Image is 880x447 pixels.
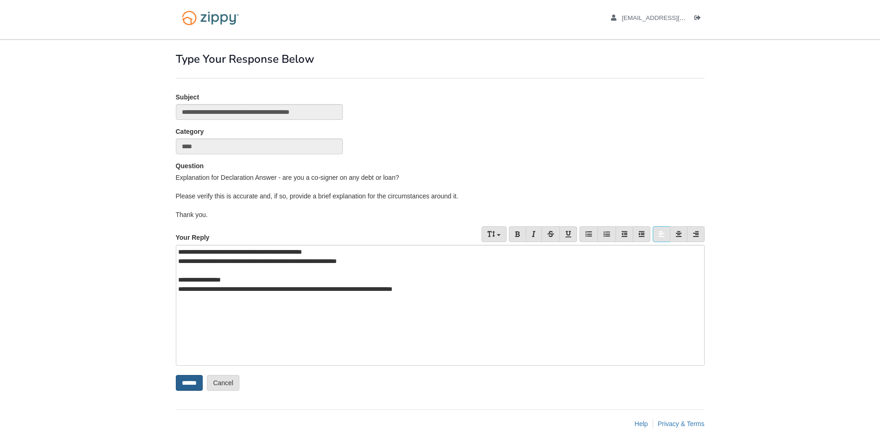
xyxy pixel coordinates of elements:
[658,420,705,427] a: Privacy & Terms
[694,14,705,24] a: Log out
[176,161,204,171] label: Question
[633,226,650,242] a: Indent (Tab)
[622,14,728,21] span: carlistiechingwa@gmail.com
[616,226,633,242] a: Reduce indent (Shift+Tab)
[482,226,507,242] a: Font Size
[509,226,526,242] a: Bold (Ctrl/Cmd+B)
[579,226,598,242] a: Bullet list
[635,420,648,427] a: Help
[559,226,577,242] a: Underline
[597,226,616,242] a: Number list
[176,192,458,200] span: Please verify this is accurate and, if so, provide a brief explanation for the circumstances arou...
[176,226,210,242] label: Your Reply
[207,375,239,391] a: Cancel
[176,127,204,136] label: Category
[687,226,705,242] a: Align Right (Ctrl/Cmd+R)
[670,226,687,242] a: Center (Ctrl/Cmd+E)
[526,226,542,242] a: Italic (Ctrl/Cmd+I)
[176,174,399,181] span: Explanation for Declaration Answer - are you a co-signer on any debt or loan?
[176,92,199,102] label: Subject
[176,211,208,218] span: Thank you.
[653,226,670,242] a: Align Left (Ctrl/Cmd+L)
[176,53,705,65] h1: Type Your Response Below
[611,14,728,24] a: edit profile
[541,226,560,242] a: Strikethrough
[176,6,245,30] img: Logo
